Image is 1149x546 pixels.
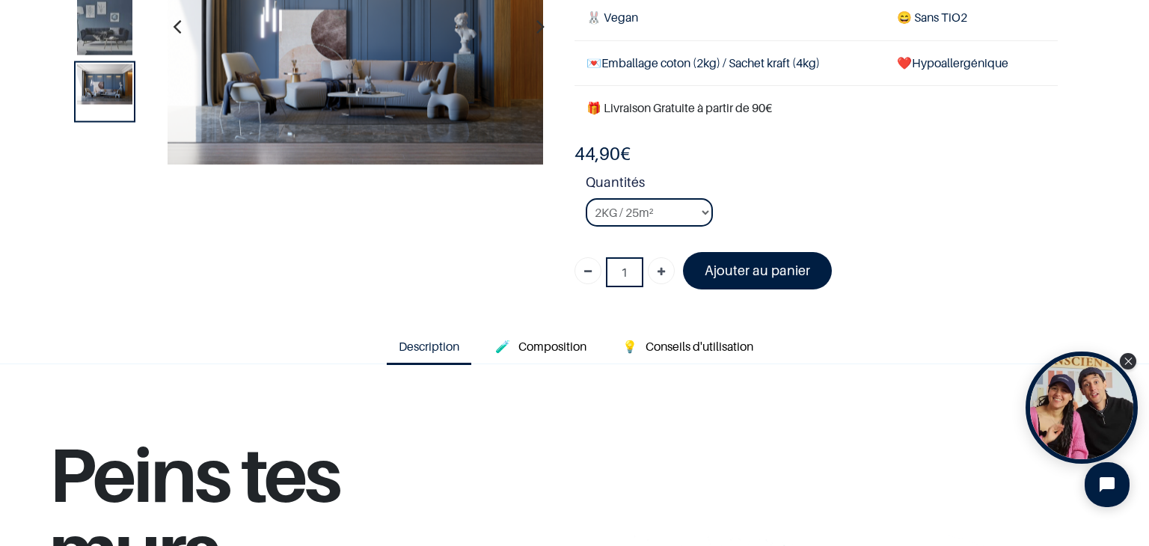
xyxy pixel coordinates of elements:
[648,257,675,284] a: Ajouter
[518,339,586,354] span: Composition
[586,172,1058,198] strong: Quantités
[586,10,638,25] span: 🐰 Vegan
[683,252,832,289] a: Ajouter au panier
[1026,352,1138,464] div: Open Tolstoy
[574,143,631,165] b: €
[1026,352,1138,464] div: Open Tolstoy widget
[897,10,921,25] span: 😄 S
[574,143,620,165] span: 44,90
[1072,450,1142,520] iframe: Tidio Chat
[1120,353,1136,369] div: Close Tolstoy widget
[1026,352,1138,464] div: Tolstoy bubble widget
[885,40,1058,85] td: ❤️Hypoallergénique
[705,263,810,278] font: Ajouter au panier
[399,339,459,354] span: Description
[622,339,637,354] span: 💡
[495,339,510,354] span: 🧪
[586,100,772,115] font: 🎁 Livraison Gratuite à partir de 90€
[586,55,601,70] span: 💌
[77,64,132,104] img: Product image
[646,339,753,354] span: Conseils d'utilisation
[574,257,601,284] a: Supprimer
[574,40,885,85] td: Emballage coton (2kg) / Sachet kraft (4kg)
